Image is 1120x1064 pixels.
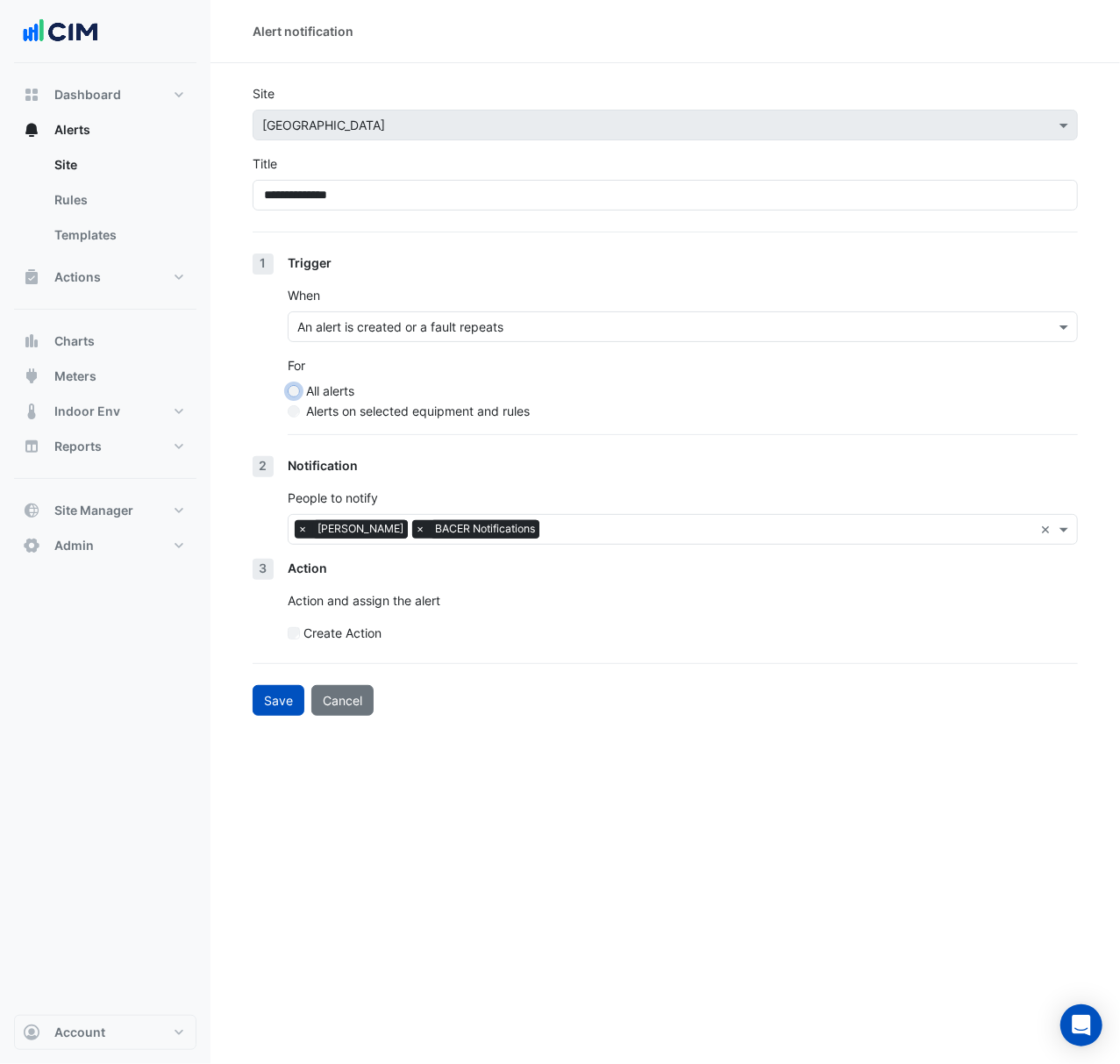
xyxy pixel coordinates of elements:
span: [PERSON_NAME] [313,520,408,538]
button: Site Manager [14,493,196,528]
div: 1 [253,254,274,275]
app-icon: Alerts [23,121,40,139]
a: Templates [40,218,196,253]
span: Clear [1040,520,1055,539]
span: × [295,520,310,538]
span: Admin [54,537,94,554]
button: Account [14,1015,196,1050]
app-icon: Actions [23,268,40,286]
p: Action and assign the alert [288,591,1078,610]
button: Save [253,685,304,716]
app-icon: Admin [23,537,40,554]
div: 3 [253,559,274,580]
span: Actions [54,268,101,286]
button: Dashboard [14,77,196,112]
button: Alerts [14,112,196,147]
span: × [412,520,428,538]
button: Admin [14,528,196,563]
div: 2 [253,456,274,477]
div: Alert notification [253,22,353,40]
span: Meters [54,368,96,385]
label: For [288,356,305,375]
label: Alerts on selected equipment and rules [306,402,530,420]
button: Cancel [311,685,374,716]
a: Rules [40,182,196,218]
button: Charts [14,324,196,359]
a: Site [40,147,196,182]
div: Open Intercom Messenger [1060,1004,1102,1046]
label: Create Action [303,624,382,642]
span: Indoor Env [54,403,120,420]
app-icon: Site Manager [23,502,40,519]
img: Company Logo [21,14,100,49]
div: Notification [288,456,1078,475]
span: Site Manager [54,502,133,519]
div: Action [288,559,1078,577]
app-icon: Dashboard [23,86,40,104]
label: Title [253,154,277,173]
label: When [288,286,320,304]
span: Dashboard [54,86,121,104]
label: People to notify [288,489,378,507]
app-icon: Meters [23,368,40,385]
button: Actions [14,260,196,295]
button: Reports [14,429,196,464]
span: Alerts [54,121,90,139]
button: Indoor Env [14,394,196,429]
app-icon: Charts [23,332,40,350]
div: Trigger [288,254,1078,272]
button: Meters [14,359,196,394]
app-icon: Indoor Env [23,403,40,420]
div: Alerts [14,147,196,260]
label: Site [253,84,275,103]
span: Charts [54,332,95,350]
app-icon: Reports [23,438,40,455]
span: Reports [54,438,102,455]
label: All alerts [306,382,354,400]
span: BACER Notifications [431,520,539,538]
span: Account [54,1024,105,1041]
